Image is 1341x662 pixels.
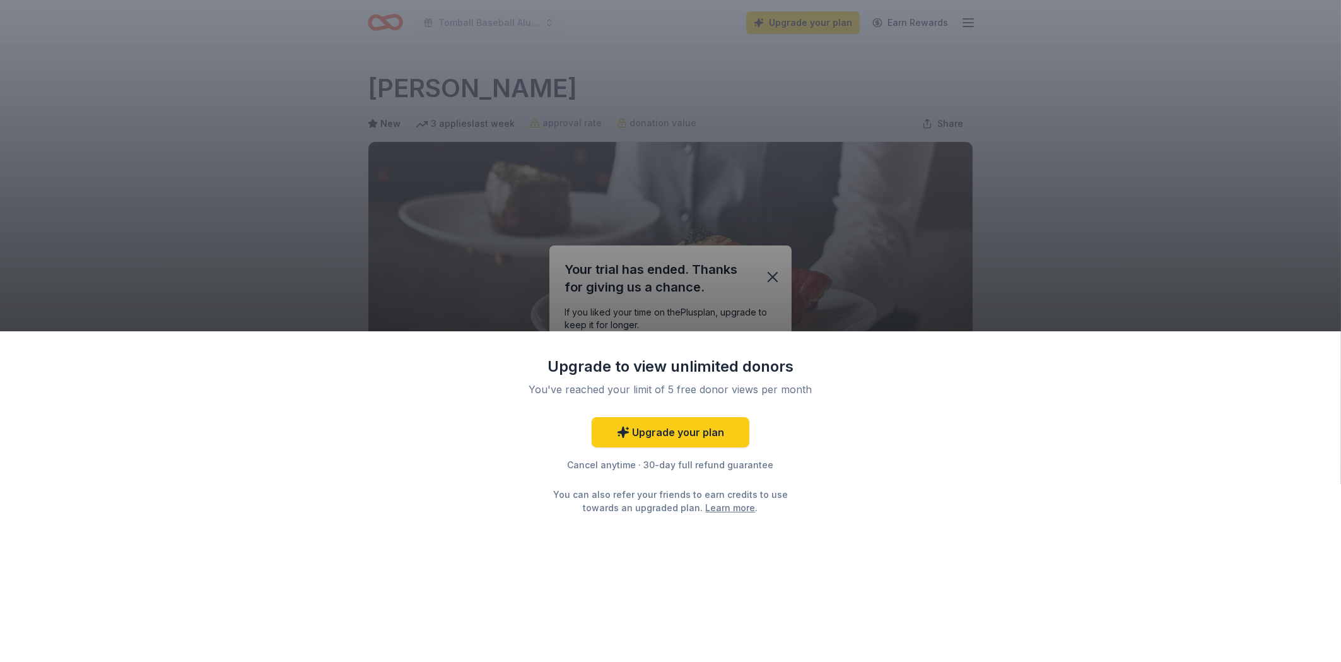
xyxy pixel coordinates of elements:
[522,382,819,397] div: You've reached your limit of 5 free donor views per month
[507,458,834,473] div: Cancel anytime · 30-day full refund guarantee
[706,501,756,514] a: Learn more
[592,417,749,447] a: Upgrade your plan
[542,488,799,514] div: You can also refer your friends to earn credits to use towards an upgraded plan. .
[507,357,834,377] div: Upgrade to view unlimited donors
